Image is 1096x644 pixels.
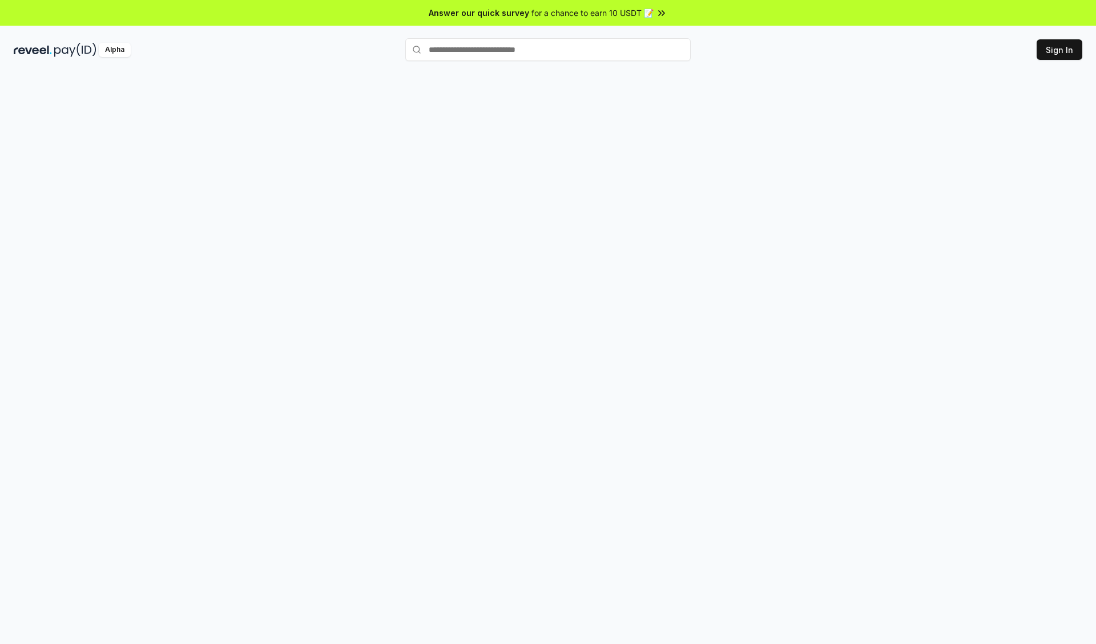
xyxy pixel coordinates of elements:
img: reveel_dark [14,43,52,57]
span: for a chance to earn 10 USDT 📝 [531,7,654,19]
img: pay_id [54,43,96,57]
button: Sign In [1037,39,1082,60]
span: Answer our quick survey [429,7,529,19]
div: Alpha [99,43,131,57]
